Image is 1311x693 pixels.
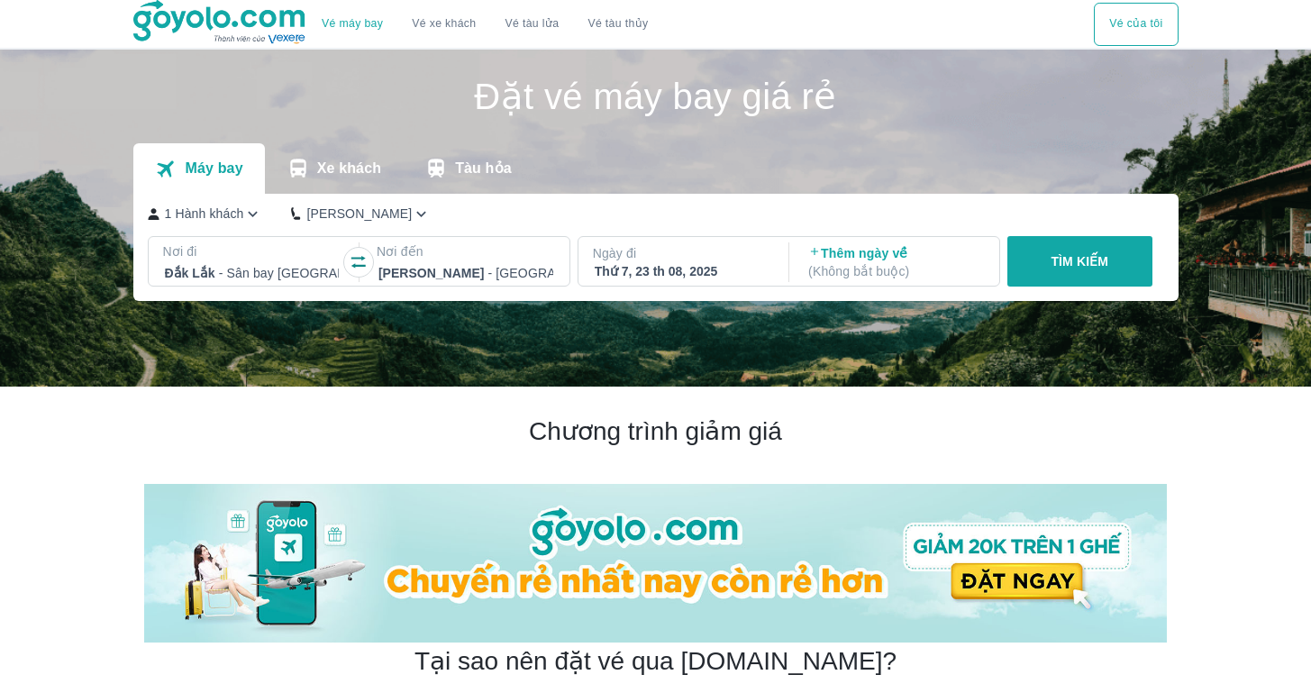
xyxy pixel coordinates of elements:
[412,17,476,31] a: Vé xe khách
[306,205,412,223] p: [PERSON_NAME]
[144,484,1167,643] img: banner-home
[808,262,983,280] p: ( Không bắt buộc )
[133,143,533,194] div: transportation tabs
[307,3,662,46] div: choose transportation mode
[322,17,383,31] a: Vé máy bay
[291,205,431,223] button: [PERSON_NAME]
[593,244,771,262] p: Ngày đi
[185,160,242,178] p: Máy bay
[163,242,341,260] p: Nơi đi
[317,160,381,178] p: Xe khách
[1007,236,1152,287] button: TÌM KIẾM
[455,160,512,178] p: Tàu hỏa
[377,242,555,260] p: Nơi đến
[148,205,263,223] button: 1 Hành khách
[491,3,574,46] a: Vé tàu lửa
[1094,3,1178,46] button: Vé của tôi
[573,3,662,46] button: Vé tàu thủy
[1051,252,1108,270] p: TÌM KIẾM
[165,205,244,223] p: 1 Hành khách
[133,78,1179,114] h1: Đặt vé máy bay giá rẻ
[1094,3,1178,46] div: choose transportation mode
[414,645,897,678] h2: Tại sao nên đặt vé qua [DOMAIN_NAME]?
[595,262,769,280] div: Thứ 7, 23 th 08, 2025
[808,244,983,280] p: Thêm ngày về
[144,415,1167,448] h2: Chương trình giảm giá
